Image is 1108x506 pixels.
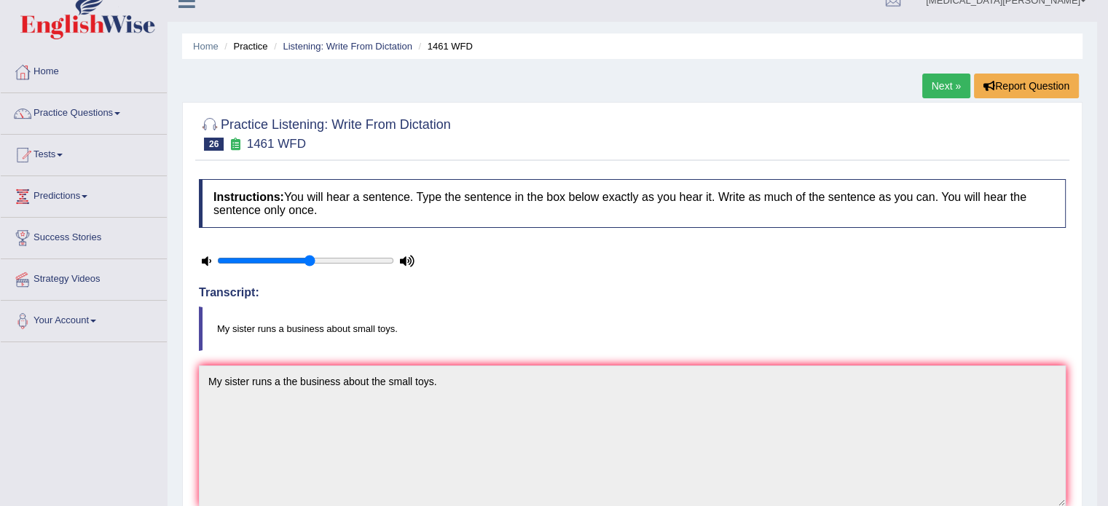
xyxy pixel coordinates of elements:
[213,191,284,203] b: Instructions:
[193,41,219,52] a: Home
[199,114,451,151] h2: Practice Listening: Write From Dictation
[1,259,167,296] a: Strategy Videos
[974,74,1079,98] button: Report Question
[1,93,167,130] a: Practice Questions
[1,135,167,171] a: Tests
[221,39,267,53] li: Practice
[204,138,224,151] span: 26
[283,41,412,52] a: Listening: Write From Dictation
[922,74,970,98] a: Next »
[1,301,167,337] a: Your Account
[199,179,1066,228] h4: You will hear a sentence. Type the sentence in the box below exactly as you hear it. Write as muc...
[199,307,1066,351] blockquote: My sister runs a business about small toys.
[1,218,167,254] a: Success Stories
[1,52,167,88] a: Home
[227,138,243,151] small: Exam occurring question
[415,39,473,53] li: 1461 WFD
[199,286,1066,299] h4: Transcript:
[247,137,306,151] small: 1461 WFD
[1,176,167,213] a: Predictions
